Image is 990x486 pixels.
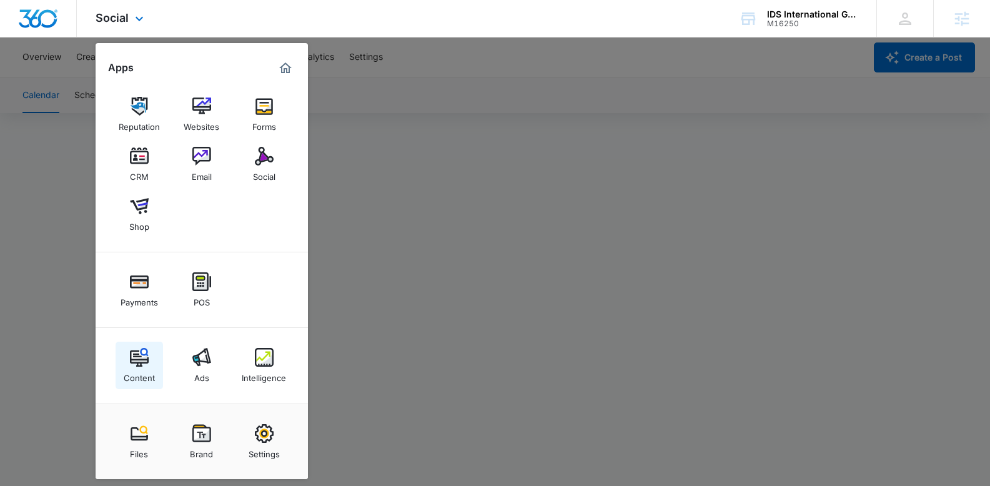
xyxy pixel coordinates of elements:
[178,91,225,138] a: Websites
[124,72,134,82] img: tab_keywords_by_traffic_grey.svg
[194,291,210,307] div: POS
[178,141,225,188] a: Email
[20,20,30,30] img: logo_orange.svg
[184,116,219,132] div: Websites
[34,72,44,82] img: tab_domain_overview_orange.svg
[767,19,858,28] div: account id
[190,443,213,459] div: Brand
[178,342,225,389] a: Ads
[35,20,61,30] div: v 4.0.25
[116,342,163,389] a: Content
[20,32,30,42] img: website_grey.svg
[253,166,275,182] div: Social
[116,266,163,314] a: Payments
[194,367,209,383] div: Ads
[119,116,160,132] div: Reputation
[108,62,134,74] h2: Apps
[116,141,163,188] a: CRM
[47,74,112,82] div: Domain Overview
[130,166,149,182] div: CRM
[252,116,276,132] div: Forms
[240,91,288,138] a: Forms
[32,32,137,42] div: Domain: [DOMAIN_NAME]
[121,291,158,307] div: Payments
[275,58,295,78] a: Marketing 360® Dashboard
[116,191,163,238] a: Shop
[240,141,288,188] a: Social
[124,367,155,383] div: Content
[767,9,858,19] div: account name
[240,418,288,465] a: Settings
[178,266,225,314] a: POS
[192,166,212,182] div: Email
[96,11,129,24] span: Social
[116,91,163,138] a: Reputation
[178,418,225,465] a: Brand
[129,216,149,232] div: Shop
[130,443,148,459] div: Files
[249,443,280,459] div: Settings
[138,74,210,82] div: Keywords by Traffic
[240,342,288,389] a: Intelligence
[116,418,163,465] a: Files
[242,367,286,383] div: Intelligence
